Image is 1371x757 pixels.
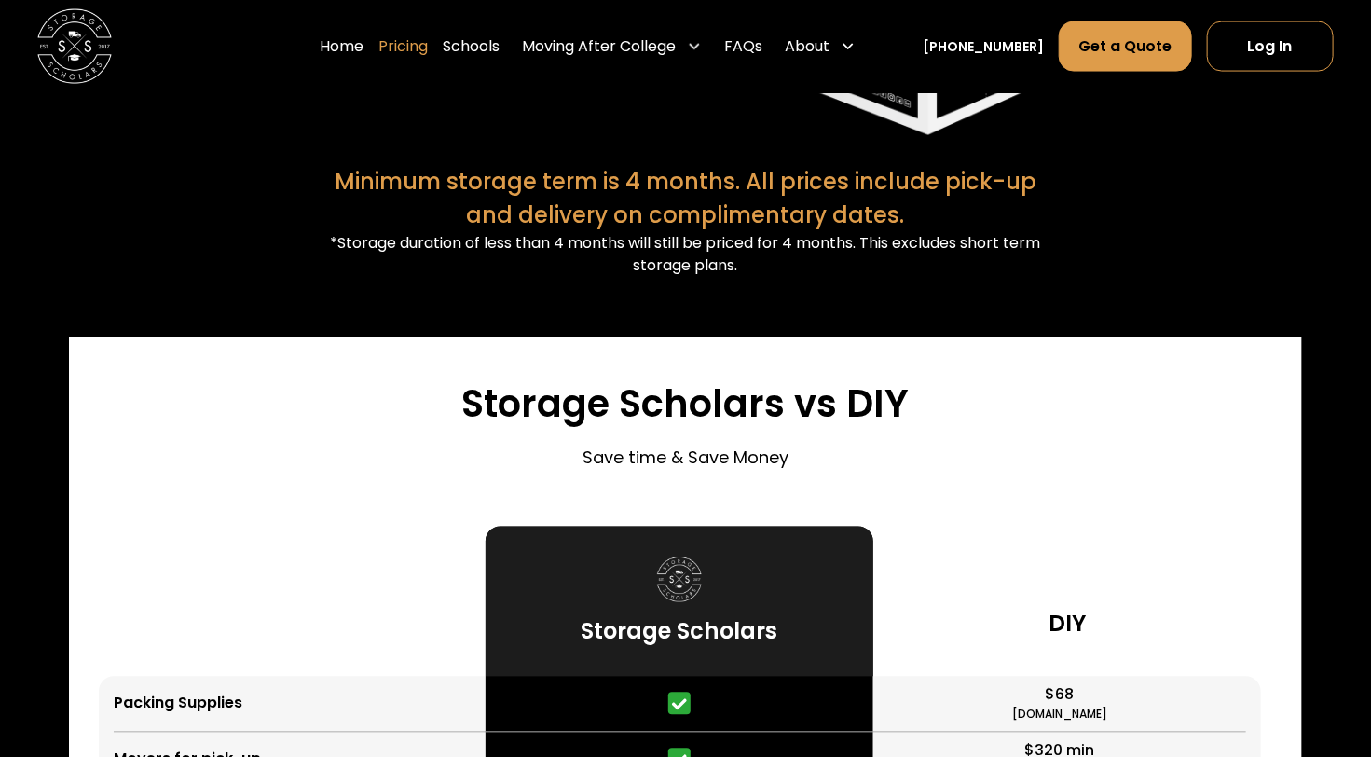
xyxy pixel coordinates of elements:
div: Packing Supplies [114,693,242,715]
div: *Storage duration of less than 4 months will still be priced for 4 months. This excludes short te... [326,233,1044,278]
div: Moving After College [514,21,709,73]
p: Save time & Save Money [583,446,788,471]
div: $68 [1045,684,1074,707]
a: [PHONE_NUMBER] [923,37,1044,57]
h3: DIY [1049,610,1086,639]
h3: Storage Scholars [582,617,778,646]
div: Minimum storage term is 4 months. All prices include pick-up and delivery on complimentary dates. [326,165,1044,232]
img: Storage Scholars main logo [37,9,112,84]
a: Home [320,21,363,73]
h3: Storage Scholars vs DIY [462,382,910,427]
div: About [777,21,863,73]
div: [DOMAIN_NAME] [1012,707,1107,723]
a: FAQs [724,21,762,73]
div: About [785,35,829,58]
a: Log In [1207,21,1334,72]
div: Moving After College [522,35,676,58]
a: Pricing [378,21,428,73]
a: Schools [443,21,500,73]
a: Get a Quote [1059,21,1191,72]
img: Storage Scholars logo. [657,557,702,602]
